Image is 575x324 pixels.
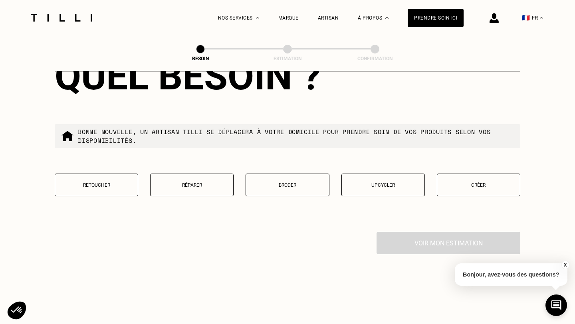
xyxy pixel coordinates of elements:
button: Créer [437,174,520,196]
p: Réparer [155,182,229,188]
p: Broder [250,182,325,188]
a: Artisan [318,15,339,21]
img: Logo du service de couturière Tilli [28,14,95,22]
img: menu déroulant [540,17,543,19]
button: Réparer [150,174,234,196]
p: Bonjour, avez-vous des questions? [455,263,567,286]
p: Retoucher [59,182,134,188]
div: Confirmation [335,56,415,61]
button: Broder [246,174,329,196]
div: Quel besoin ? [55,54,520,99]
p: Bonne nouvelle, un artisan tilli se déplacera à votre domicile pour prendre soin de vos produits ... [78,127,514,145]
button: Upcycler [341,174,425,196]
img: Menu déroulant à propos [385,17,389,19]
p: Créer [441,182,516,188]
p: Upcycler [346,182,420,188]
button: Retoucher [55,174,138,196]
span: 🇫🇷 [522,14,530,22]
a: Prendre soin ici [408,9,464,27]
button: X [561,261,569,269]
a: Marque [278,15,299,21]
img: icône connexion [490,13,499,23]
img: commande à domicile [61,130,74,142]
div: Estimation [248,56,327,61]
img: Menu déroulant [256,17,259,19]
div: Besoin [161,56,240,61]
